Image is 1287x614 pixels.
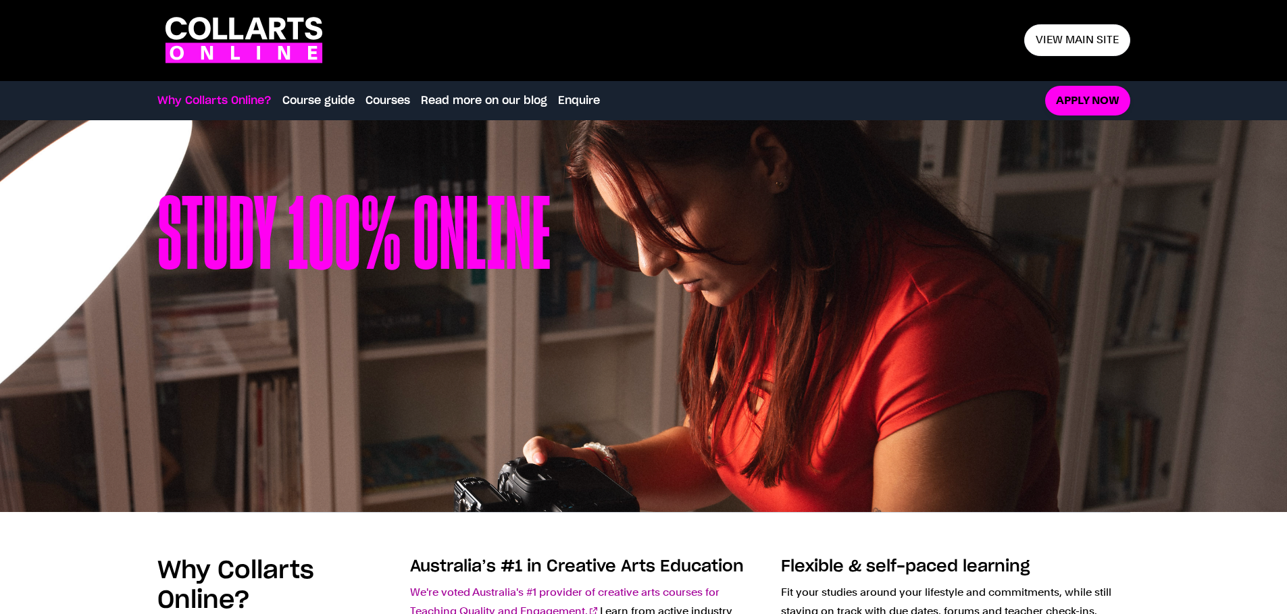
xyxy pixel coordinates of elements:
a: Enquire [558,93,600,109]
h3: Flexible & self-paced learning [781,556,1130,578]
h3: Australia’s #1 in Creative Arts Education [410,556,759,578]
h1: Study 100% online [157,188,551,444]
a: Read more on our blog [421,93,547,109]
a: Why Collarts Online? [157,93,272,109]
a: Courses [365,93,410,109]
a: Apply now [1045,86,1130,116]
a: View main site [1024,24,1130,56]
a: Course guide [282,93,355,109]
